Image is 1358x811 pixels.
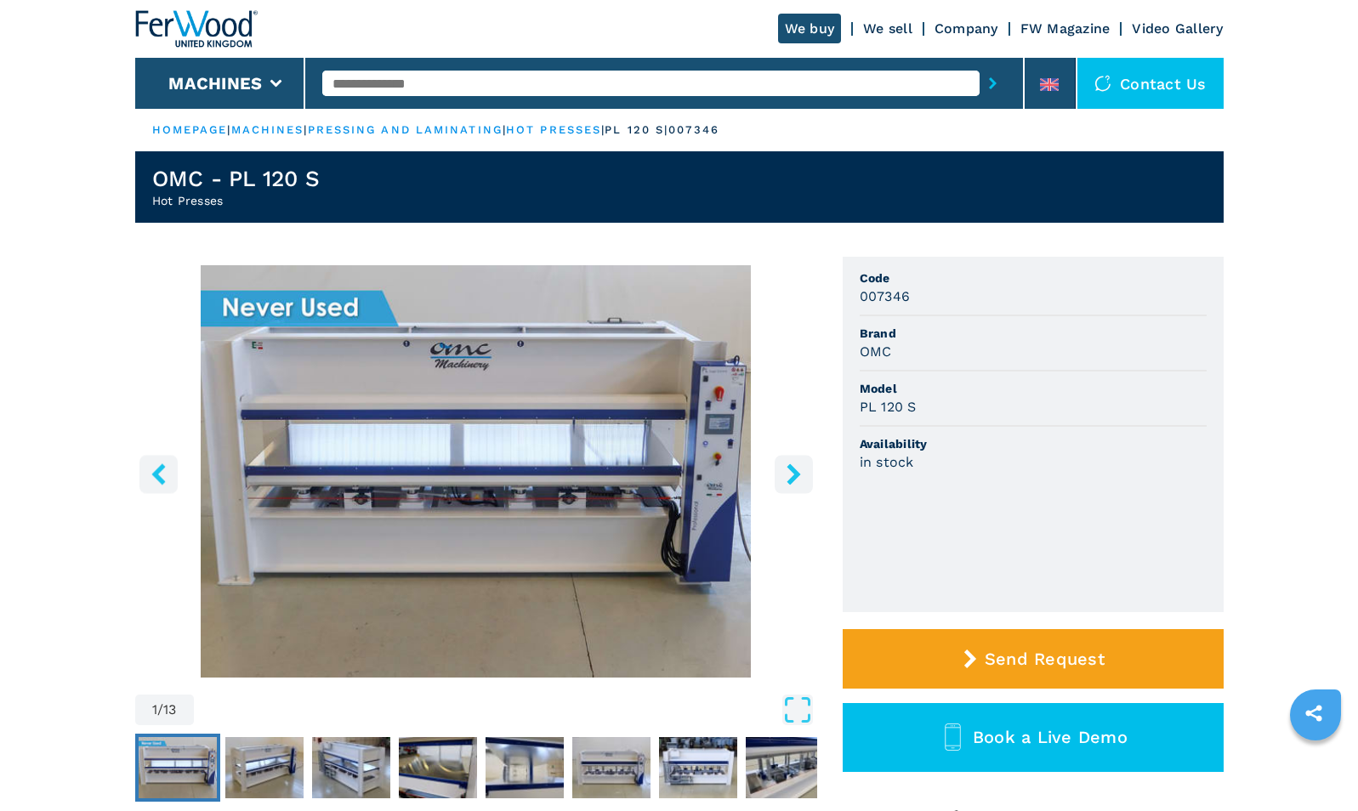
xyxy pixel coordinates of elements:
[605,122,668,138] p: pl 120 s |
[1077,58,1224,109] div: Contact us
[139,737,217,798] img: c95df96a17926d8707052c2a07359b67
[860,380,1207,397] span: Model
[668,122,719,138] p: 007346
[935,20,998,37] a: Company
[980,64,1006,103] button: submit-button
[222,734,307,802] button: Go to Slide 2
[746,737,824,798] img: 15910221f494321e33797bb8ba8731e7
[506,123,601,136] a: hot presses
[135,734,817,802] nav: Thumbnail Navigation
[1286,734,1345,798] iframe: Chat
[231,123,304,136] a: machines
[1020,20,1111,37] a: FW Magazine
[312,737,390,798] img: 2808e23ae96b7141fdc926b58a466f5d
[860,452,914,472] h3: in stock
[775,455,813,493] button: right-button
[742,734,827,802] button: Go to Slide 8
[135,265,817,678] img: Hot Presses OMC PL 120 S
[152,703,157,717] span: 1
[135,265,817,678] div: Go to Slide 1
[860,342,892,361] h3: OMC
[139,455,178,493] button: left-button
[308,123,503,136] a: pressing and laminating
[135,10,258,48] img: Ferwood
[227,123,230,136] span: |
[198,695,813,725] button: Open Fullscreen
[168,73,262,94] button: Machines
[152,123,228,136] a: HOMEPAGE
[1293,692,1335,734] a: sharethis
[1094,75,1111,92] img: Contact us
[309,734,394,802] button: Go to Slide 3
[863,20,912,37] a: We sell
[482,734,567,802] button: Go to Slide 5
[503,123,506,136] span: |
[973,727,1128,747] span: Book a Live Demo
[486,737,564,798] img: 649c10caae215327eaba6bc35f1475aa
[399,737,477,798] img: 7c00f8e96383b90c0492dd02daf18e62
[860,325,1207,342] span: Brand
[860,435,1207,452] span: Availability
[395,734,480,802] button: Go to Slide 4
[1132,20,1223,37] a: Video Gallery
[163,703,177,717] span: 13
[656,734,741,802] button: Go to Slide 7
[157,703,163,717] span: /
[152,165,321,192] h1: OMC - PL 120 S
[659,737,737,798] img: ea24e16b8346b4b7e6bf1f6d07d8fdc0
[985,649,1105,669] span: Send Request
[860,269,1207,286] span: Code
[135,734,220,802] button: Go to Slide 1
[778,14,842,43] a: We buy
[572,737,651,798] img: ca320460faea831b21162c3bd4a4300a
[860,286,911,306] h3: 007346
[225,737,304,798] img: 7c33a7bd64d49e00a054c4b750630bd7
[304,123,307,136] span: |
[843,703,1224,772] button: Book a Live Demo
[601,123,605,136] span: |
[860,397,917,417] h3: PL 120 S
[569,734,654,802] button: Go to Slide 6
[843,629,1224,689] button: Send Request
[152,192,321,209] h2: Hot Presses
